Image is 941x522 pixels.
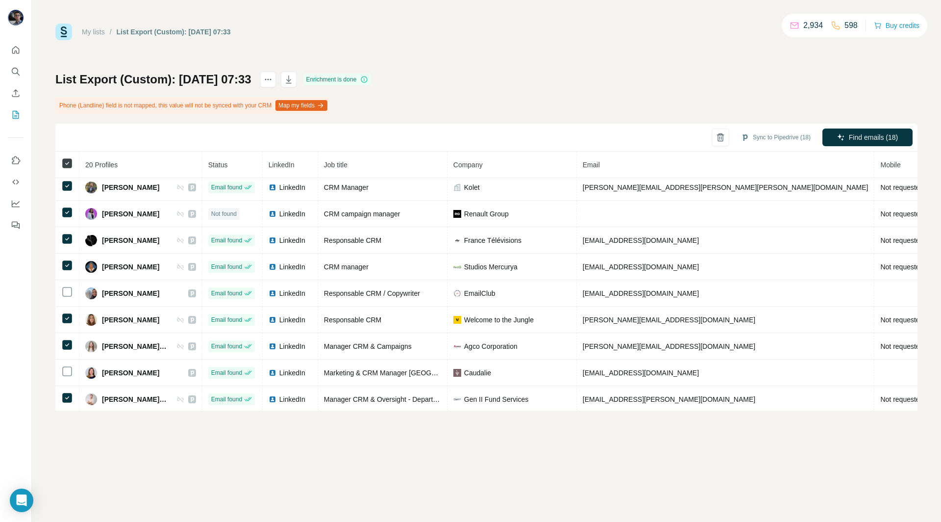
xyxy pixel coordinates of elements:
[453,395,461,403] img: company-logo
[85,314,97,326] img: Avatar
[85,161,118,169] span: 20 Profiles
[849,132,898,142] span: Find emails (18)
[275,100,327,111] button: Map my fields
[453,210,461,218] img: company-logo
[85,287,97,299] img: Avatar
[453,342,461,350] img: company-logo
[822,129,913,146] button: Find emails (18)
[102,288,159,298] span: [PERSON_NAME]
[583,342,755,350] span: [PERSON_NAME][EMAIL_ADDRESS][DOMAIN_NAME]
[880,263,923,271] span: Not requested
[324,369,480,377] span: Marketing & CRM Manager [GEOGRAPHIC_DATA]
[102,315,159,325] span: [PERSON_NAME]
[102,183,159,192] span: [PERSON_NAME]
[464,341,518,351] span: Agco Corporation
[583,263,699,271] span: [EMAIL_ADDRESS][DOMAIN_NAME]
[734,130,817,145] button: Sync to Pipedrive (18)
[583,395,755,403] span: [EMAIL_ADDRESS][PERSON_NAME][DOMAIN_NAME]
[8,63,24,80] button: Search
[324,161,347,169] span: Job title
[324,342,412,350] span: Manager CRM & Campaigns
[211,236,242,245] span: Email found
[279,262,305,272] span: LinkedIn
[102,262,159,272] span: [PERSON_NAME]
[102,394,167,404] span: [PERSON_NAME], GFR
[583,316,755,324] span: [PERSON_NAME][EMAIL_ADDRESS][DOMAIN_NAME]
[55,97,329,114] div: Phone (Landline) field is not mapped, this value will not be synced with your CRM
[279,368,305,378] span: LinkedIn
[8,216,24,234] button: Feedback
[453,236,461,244] img: company-logo
[8,173,24,191] button: Use Surfe API
[85,208,97,220] img: Avatar
[269,369,276,377] img: LinkedIn logo
[324,289,420,297] span: Responsable CRM / Copywriter
[324,316,382,324] span: Responsable CRM
[324,210,400,218] span: CRM campaign manager
[55,72,251,87] h1: List Export (Custom): [DATE] 07:33
[453,161,483,169] span: Company
[269,210,276,218] img: LinkedIn logo
[82,28,105,36] a: My lists
[464,315,534,325] span: Welcome to the Jungle
[803,20,823,31] p: 2,934
[880,183,923,191] span: Not requested
[874,19,919,32] button: Buy credits
[279,235,305,245] span: LinkedIn
[583,236,699,244] span: [EMAIL_ADDRESS][DOMAIN_NAME]
[583,161,600,169] span: Email
[85,340,97,352] img: Avatar
[102,235,159,245] span: [PERSON_NAME]
[211,183,242,192] span: Email found
[269,236,276,244] img: LinkedIn logo
[279,394,305,404] span: LinkedIn
[464,235,521,245] span: France Télévisions
[324,236,382,244] span: Responsable CRM
[102,341,167,351] span: [PERSON_NAME] ✔️
[269,183,276,191] img: LinkedIn logo
[279,315,305,325] span: LinkedIn
[269,395,276,403] img: LinkedIn logo
[102,368,159,378] span: [PERSON_NAME]
[303,74,371,85] div: Enrichment is done
[269,342,276,350] img: LinkedIn logo
[55,24,72,40] img: Surfe Logo
[279,288,305,298] span: LinkedIn
[211,395,242,404] span: Email found
[269,161,295,169] span: LinkedIn
[880,316,923,324] span: Not requested
[464,183,480,192] span: Kolet
[464,209,509,219] span: Renault Group
[453,369,461,377] img: company-logo
[211,289,242,298] span: Email found
[8,152,24,169] button: Use Surfe on LinkedIn
[10,489,33,512] div: Open Intercom Messenger
[211,368,242,377] span: Email found
[880,161,900,169] span: Mobile
[85,182,97,193] img: Avatar
[464,368,491,378] span: Caudalie
[85,367,97,379] img: Avatar
[85,393,97,405] img: Avatar
[8,41,24,59] button: Quick start
[880,236,923,244] span: Not requested
[8,195,24,212] button: Dashboard
[453,316,461,324] img: company-logo
[110,27,112,37] li: /
[880,395,923,403] span: Not requested
[8,10,24,26] img: Avatar
[211,342,242,351] span: Email found
[260,72,276,87] button: actions
[279,341,305,351] span: LinkedIn
[324,263,369,271] span: CRM manager
[583,289,699,297] span: [EMAIL_ADDRESS][DOMAIN_NAME]
[279,209,305,219] span: LinkedIn
[453,289,461,297] img: company-logo
[211,315,242,324] span: Email found
[269,263,276,271] img: LinkedIn logo
[880,342,923,350] span: Not requested
[453,263,461,271] img: company-logo
[211,209,237,218] span: Not found
[269,289,276,297] img: LinkedIn logo
[117,27,231,37] div: List Export (Custom): [DATE] 07:33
